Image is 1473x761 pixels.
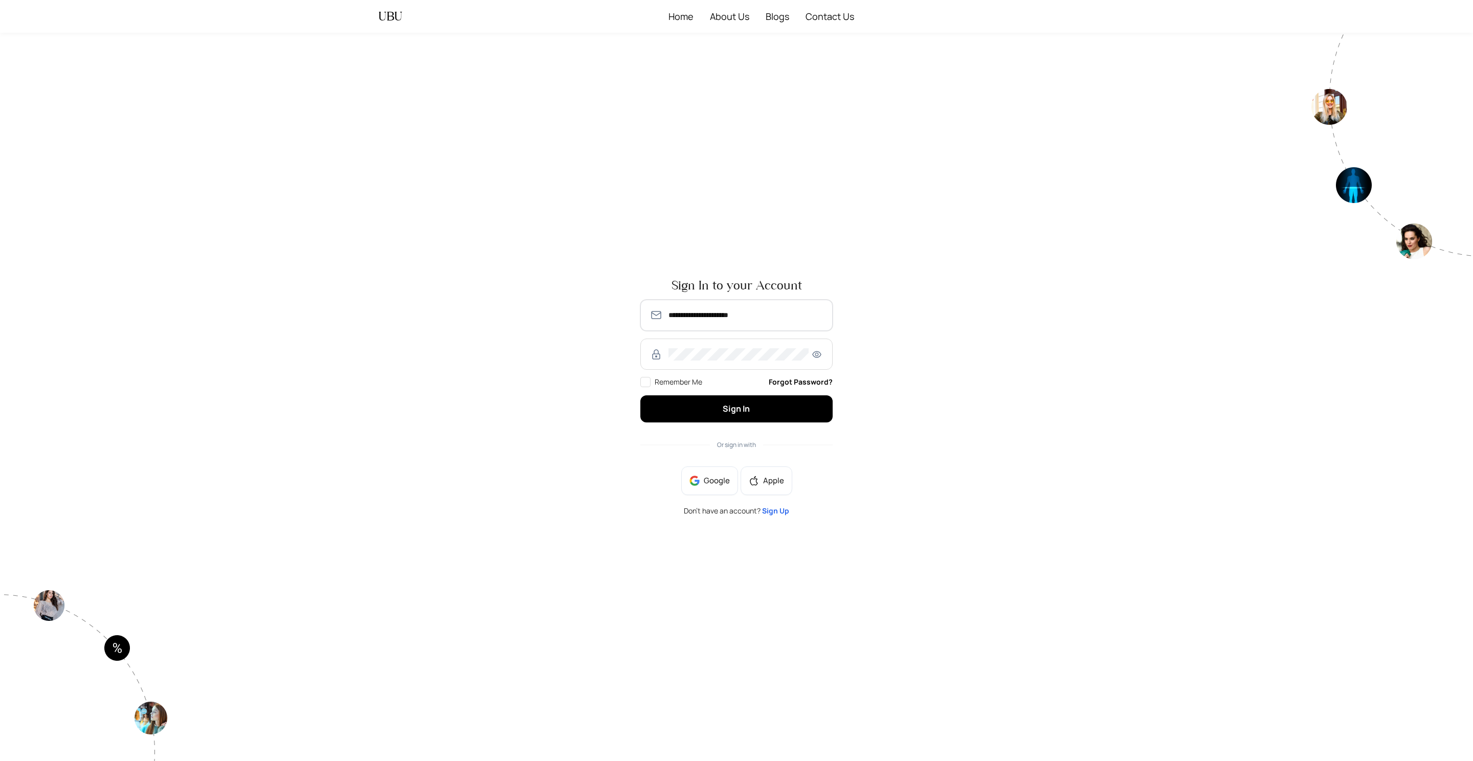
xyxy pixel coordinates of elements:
[684,507,789,514] span: Don’t have an account?
[640,279,833,292] span: Sign In to your Account
[763,475,784,486] span: Apple
[762,506,789,516] a: Sign Up
[811,350,823,359] span: eye
[640,395,833,422] button: Sign In
[1311,33,1473,259] img: authpagecirlce2-Tt0rwQ38.png
[681,466,738,495] button: Google
[655,377,702,387] span: Remember Me
[723,403,750,414] span: Sign In
[704,475,730,486] span: Google
[650,309,662,321] img: SmmOVPU3il4LzjOz1YszJ8A9TzvK+6qU9RAAAAAElFTkSuQmCC
[741,466,792,495] button: appleApple
[749,476,759,486] span: apple
[650,348,662,361] img: RzWbU6KsXbv8M5bTtlu7p38kHlzSfb4MlcTUAAAAASUVORK5CYII=
[689,476,700,486] img: google-BnAmSPDJ.png
[769,376,833,388] a: Forgot Password?
[717,440,756,449] span: Or sign in with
